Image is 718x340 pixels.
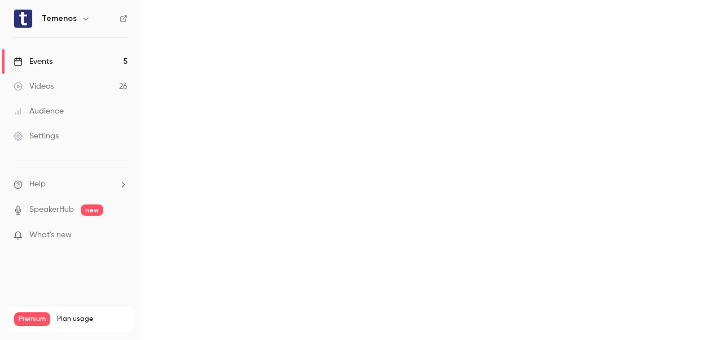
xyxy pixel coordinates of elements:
div: Events [14,56,52,67]
div: Videos [14,81,54,92]
img: Temenos [14,10,32,28]
span: new [81,204,103,216]
span: Plan usage [57,315,127,324]
span: What's new [29,229,72,241]
span: Help [29,178,46,190]
span: Premium [14,312,50,326]
h6: Temenos [42,13,77,24]
li: help-dropdown-opener [14,178,128,190]
a: SpeakerHub [29,204,74,216]
iframe: Noticeable Trigger [114,230,128,241]
div: Settings [14,130,59,142]
div: Audience [14,106,64,117]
